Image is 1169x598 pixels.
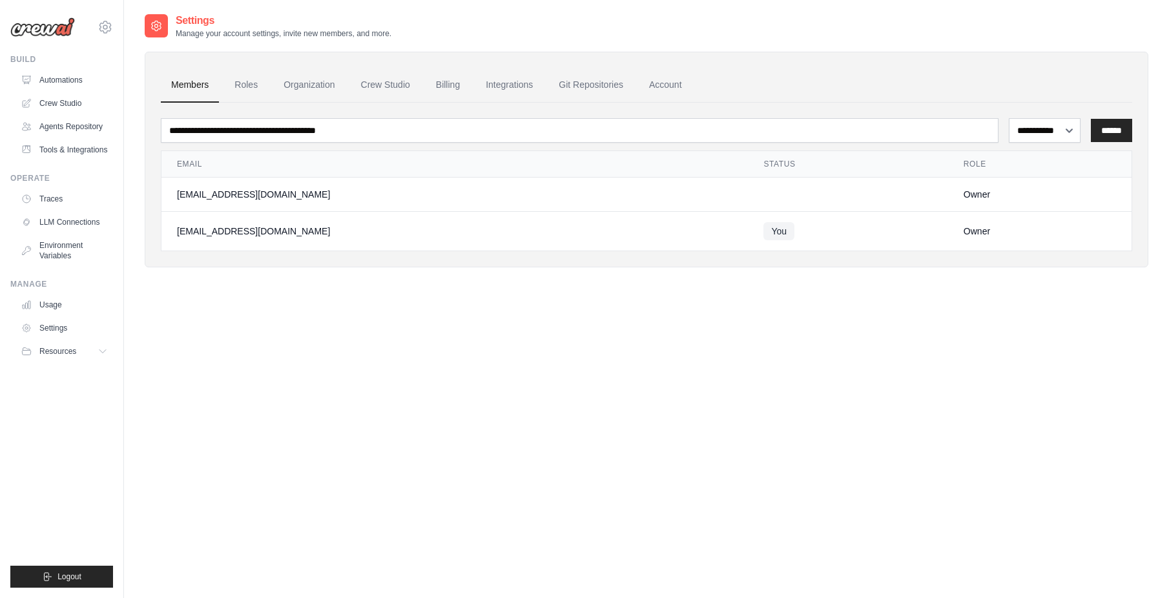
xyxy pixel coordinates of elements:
a: Traces [16,189,113,209]
a: Billing [426,68,470,103]
div: [EMAIL_ADDRESS][DOMAIN_NAME] [177,188,732,201]
img: Logo [10,17,75,37]
a: Agents Repository [16,116,113,137]
span: Logout [57,572,81,582]
a: LLM Connections [16,212,113,232]
a: Usage [16,294,113,315]
a: Automations [16,70,113,90]
span: Resources [39,346,76,356]
div: Manage [10,279,113,289]
div: Build [10,54,113,65]
button: Logout [10,566,113,588]
a: Tools & Integrations [16,139,113,160]
button: Resources [16,341,113,362]
a: Crew Studio [351,68,420,103]
a: Crew Studio [16,93,113,114]
div: Owner [964,188,1116,201]
h2: Settings [176,13,391,28]
th: Email [161,151,748,178]
a: Members [161,68,219,103]
th: Role [948,151,1132,178]
a: Organization [273,68,345,103]
th: Status [748,151,947,178]
a: Settings [16,318,113,338]
div: Owner [964,225,1116,238]
div: Operate [10,173,113,183]
span: You [763,222,794,240]
a: Git Repositories [548,68,634,103]
p: Manage your account settings, invite new members, and more. [176,28,391,39]
div: [EMAIL_ADDRESS][DOMAIN_NAME] [177,225,732,238]
a: Integrations [475,68,543,103]
a: Environment Variables [16,235,113,266]
a: Roles [224,68,268,103]
a: Account [639,68,692,103]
